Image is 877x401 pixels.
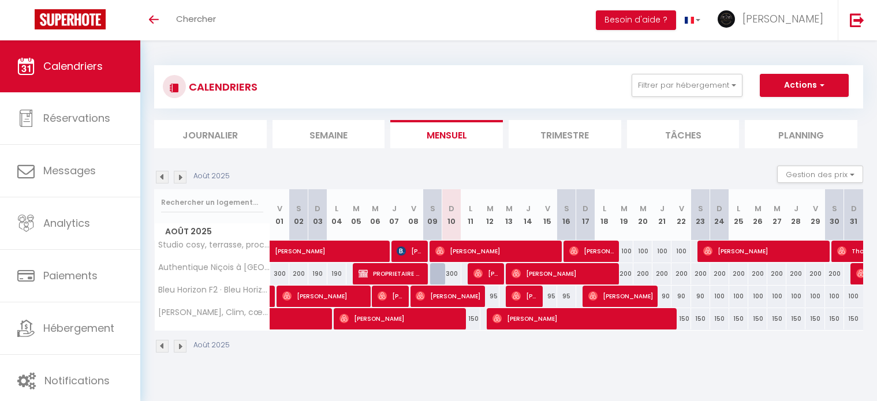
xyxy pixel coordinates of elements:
abbr: D [449,203,454,214]
span: [PERSON_NAME] [275,234,434,256]
abbr: M [640,203,647,214]
div: 150 [691,308,710,329]
span: [PERSON_NAME] [416,285,481,307]
span: Calendriers [43,59,103,73]
span: Chercher [176,13,216,25]
th: 28 [786,189,805,241]
div: 100 [825,286,844,307]
span: [PERSON_NAME] [569,240,615,262]
li: Tâches [627,120,740,148]
th: 30 [825,189,844,241]
abbr: V [277,203,282,214]
span: [PERSON_NAME] [282,285,367,307]
div: 150 [825,308,844,329]
div: 200 [691,263,710,284]
abbr: L [603,203,606,214]
th: 11 [461,189,480,241]
th: 24 [710,189,729,241]
abbr: M [621,203,628,214]
abbr: J [526,203,531,214]
div: 150 [844,308,863,329]
div: 150 [805,308,824,329]
div: 100 [748,286,767,307]
abbr: L [469,203,472,214]
div: 200 [652,263,671,284]
button: Actions [760,74,849,97]
span: Authentique Niçois à [GEOGRAPHIC_DATA] [156,263,272,272]
span: [PERSON_NAME], Clim, cœur de Nice [PERSON_NAME] [156,308,272,317]
div: 100 [805,286,824,307]
span: [PERSON_NAME] [512,285,538,307]
div: 100 [786,286,805,307]
abbr: D [315,203,320,214]
th: 07 [385,189,404,241]
span: Analytics [43,216,90,230]
abbr: S [698,203,703,214]
abbr: D [716,203,722,214]
p: Août 2025 [193,171,230,182]
li: Journalier [154,120,267,148]
div: 150 [786,308,805,329]
span: [PERSON_NAME] [435,240,559,262]
span: Bleu Horizon F2 · Bleu Horizon [156,286,272,294]
abbr: M [372,203,379,214]
div: 150 [461,308,480,329]
input: Rechercher un logement... [161,192,263,213]
div: 190 [308,263,327,284]
abbr: S [430,203,435,214]
th: 17 [576,189,595,241]
span: PROPRIETAIRE MILKO [359,263,424,284]
button: Filtrer par hébergement [632,74,742,97]
span: [PERSON_NAME] [492,308,676,329]
div: 100 [633,241,652,262]
div: 300 [270,263,289,284]
th: 19 [614,189,633,241]
button: Gestion des prix [777,166,863,183]
abbr: S [564,203,569,214]
span: Hébergement [43,321,114,335]
div: 300 [442,263,461,284]
h3: CALENDRIERS [186,74,257,100]
span: Réservations [43,111,110,125]
th: 23 [691,189,710,241]
div: 90 [671,286,691,307]
div: 200 [729,263,748,284]
div: 100 [710,286,729,307]
abbr: V [813,203,818,214]
li: Planning [745,120,857,148]
th: 31 [844,189,863,241]
span: [PERSON_NAME] [378,285,404,307]
div: 200 [633,263,652,284]
li: Trimestre [509,120,621,148]
span: Notifications [44,373,110,388]
span: [PERSON_NAME] [339,308,464,329]
th: 06 [365,189,385,241]
div: 100 [844,286,863,307]
div: 200 [671,263,691,284]
div: 150 [748,308,767,329]
div: 100 [652,241,671,262]
div: 200 [767,263,786,284]
th: 21 [652,189,671,241]
abbr: V [545,203,550,214]
abbr: S [832,203,837,214]
div: 200 [786,263,805,284]
div: 100 [767,286,786,307]
abbr: M [353,203,360,214]
span: [PERSON_NAME] [703,240,827,262]
div: 95 [480,286,499,307]
th: 12 [480,189,499,241]
li: Mensuel [390,120,503,148]
abbr: D [583,203,588,214]
th: 03 [308,189,327,241]
div: 200 [289,263,308,284]
abbr: M [774,203,781,214]
abbr: J [794,203,798,214]
th: 27 [767,189,786,241]
div: 200 [614,263,633,284]
img: logout [850,13,864,27]
span: [PERSON_NAME] [588,285,654,307]
span: Messages [43,163,96,178]
th: 22 [671,189,691,241]
p: Août 2025 [193,340,230,351]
